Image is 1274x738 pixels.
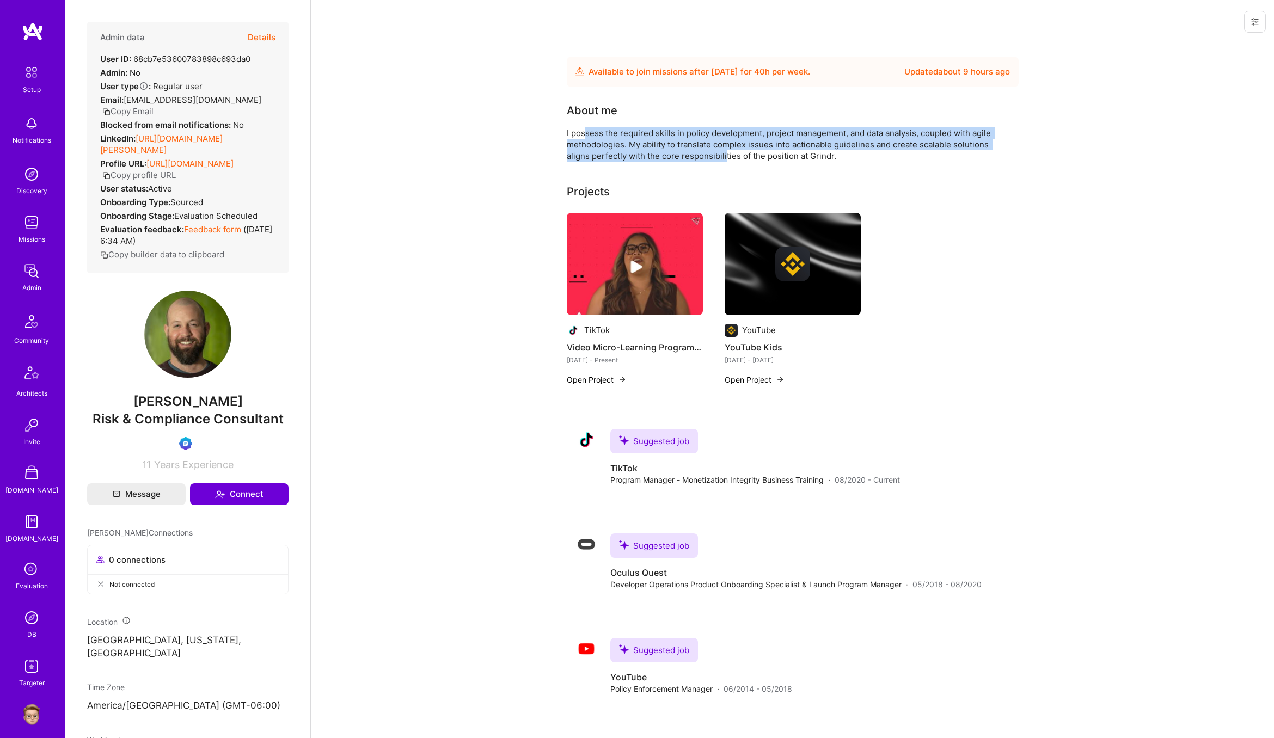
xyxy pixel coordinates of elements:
[96,556,105,564] i: icon Collaborator
[154,459,234,470] span: Years Experience
[717,683,719,694] span: ·
[21,463,42,484] img: A Store
[16,388,47,399] div: Architects
[100,197,170,207] strong: Onboarding Type:
[619,540,629,550] i: icon SuggestedTeams
[139,81,149,91] i: Help
[174,211,258,221] span: Evaluation Scheduled
[113,490,120,498] i: icon Mail
[100,120,233,130] strong: Blocked from email notifications:
[21,212,42,233] img: teamwork
[87,682,125,692] span: Time Zone
[912,579,982,590] span: 05/2018 - 08/2020
[109,554,166,565] span: 0 connections
[100,183,148,194] strong: User status:
[567,374,627,385] button: Open Project
[725,213,861,315] img: cover
[100,251,108,259] i: icon Copy
[21,163,42,185] img: discovery
[87,393,289,410] span: [PERSON_NAME]
[776,375,785,384] img: arrow-right
[754,66,765,77] span: 40
[21,260,42,282] img: admin teamwork
[124,95,261,105] span: [EMAIL_ADDRESS][DOMAIN_NAME]
[100,119,244,131] div: No
[27,629,36,640] div: DB
[19,361,45,388] img: Architects
[610,671,792,683] h4: YouTube
[109,579,155,590] span: Not connected
[23,436,40,447] div: Invite
[100,224,184,235] strong: Evaluation feedback:
[575,533,597,555] img: Company logo
[618,375,627,384] img: arrow-right
[610,638,698,662] div: Suggested job
[610,474,824,485] span: Program Manager - Monetization Integrity Business Training
[22,282,41,293] div: Admin
[828,474,830,485] span: ·
[567,183,610,200] div: Projects
[21,113,42,134] img: bell
[22,22,44,41] img: logo
[610,429,698,453] div: Suggested job
[21,607,42,629] img: Admin Search
[87,616,289,628] div: Location
[100,81,203,92] div: Regular user
[567,102,617,119] div: About me
[21,655,42,677] img: Skill Targeter
[146,158,234,169] a: [URL][DOMAIN_NAME]
[567,354,703,366] div: [DATE] - Present
[100,67,127,78] strong: Admin:
[835,474,900,485] span: 08/2020 - Current
[87,527,193,538] span: [PERSON_NAME] Connections
[18,704,45,725] a: User Avatar
[5,484,58,496] div: [DOMAIN_NAME]
[584,324,610,336] div: TikTok
[21,704,42,725] img: User Avatar
[100,158,146,169] strong: Profile URL:
[179,437,192,450] img: Evaluation Call Booked
[742,324,776,336] div: YouTube
[100,33,145,42] h4: Admin data
[575,429,597,451] img: Company logo
[170,197,203,207] span: sourced
[575,638,597,660] img: Company logo
[100,81,151,91] strong: User type :
[20,61,43,84] img: setup
[93,411,284,427] span: Risk & Compliance Consultant
[567,340,703,354] h4: Video Micro-Learning Program Development
[144,291,231,378] img: User Avatar
[21,559,42,580] i: icon SelectionTeam
[610,533,698,558] div: Suggested job
[100,54,131,64] strong: User ID:
[190,483,289,505] button: Connect
[23,84,41,95] div: Setup
[87,634,289,660] p: [GEOGRAPHIC_DATA], [US_STATE], [GEOGRAPHIC_DATA]
[102,169,176,181] button: Copy profile URL
[567,324,580,337] img: Company logo
[19,309,45,335] img: Community
[102,106,154,117] button: Copy Email
[724,683,792,694] span: 06/2014 - 05/2018
[610,462,900,474] h4: TikTok
[102,108,111,116] i: icon Copy
[21,511,42,533] img: guide book
[100,224,275,247] div: ( [DATE] 6:34 AM )
[142,459,151,470] span: 11
[19,677,45,688] div: Targeter
[16,580,48,592] div: Evaluation
[100,133,223,155] a: [URL][DOMAIN_NAME][PERSON_NAME]
[21,414,42,436] img: Invite
[725,354,861,366] div: [DATE] - [DATE]
[100,133,136,144] strong: LinkedIn:
[904,65,1010,78] div: Updated about 9 hours ago
[619,435,629,445] i: icon SuggestedTeams
[148,183,172,194] span: Active
[184,224,241,235] a: Feedback form
[87,699,289,712] p: America/[GEOGRAPHIC_DATA] (GMT-06:00 )
[100,67,140,78] div: No
[248,22,275,53] button: Details
[100,95,124,105] strong: Email:
[619,644,629,654] i: icon SuggestedTeams
[87,483,186,505] button: Message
